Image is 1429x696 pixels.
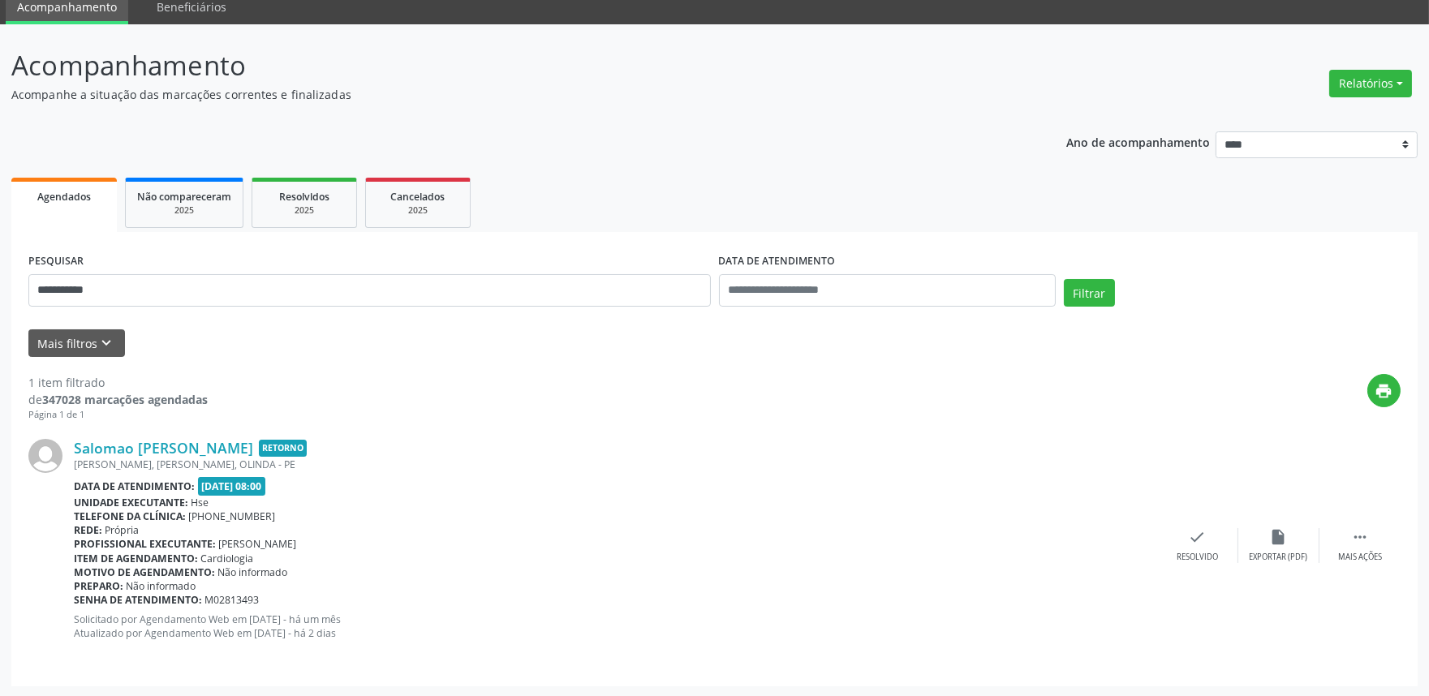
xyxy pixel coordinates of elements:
div: Página 1 de 1 [28,408,208,422]
i: keyboard_arrow_down [98,334,116,352]
div: Exportar (PDF) [1250,552,1308,563]
span: Agendados [37,190,91,204]
label: DATA DE ATENDIMENTO [719,249,836,274]
div: 2025 [377,204,458,217]
b: Telefone da clínica: [74,509,186,523]
b: Item de agendamento: [74,552,198,565]
span: [PERSON_NAME] [219,537,297,551]
i: check [1189,528,1207,546]
b: Senha de atendimento: [74,593,202,607]
span: [PHONE_NUMBER] [189,509,276,523]
b: Motivo de agendamento: [74,565,215,579]
span: Não informado [127,579,196,593]
i: print [1375,382,1393,400]
span: Própria [105,523,140,537]
span: Hse [192,496,209,509]
button: Relatórios [1329,70,1412,97]
div: Mais ações [1338,552,1382,563]
button: Mais filtroskeyboard_arrow_down [28,329,125,358]
i: insert_drive_file [1270,528,1288,546]
b: Rede: [74,523,102,537]
a: Salomao [PERSON_NAME] [74,439,253,457]
div: 2025 [137,204,231,217]
div: 1 item filtrado [28,374,208,391]
p: Acompanhamento [11,45,996,86]
span: Não informado [218,565,288,579]
span: Cardiologia [201,552,254,565]
div: [PERSON_NAME], [PERSON_NAME], OLINDA - PE [74,458,1157,471]
b: Data de atendimento: [74,479,195,493]
span: Resolvidos [279,190,329,204]
i:  [1351,528,1369,546]
label: PESQUISAR [28,249,84,274]
div: Resolvido [1177,552,1218,563]
span: Não compareceram [137,190,231,204]
div: 2025 [264,204,345,217]
span: M02813493 [205,593,260,607]
span: [DATE] 08:00 [198,477,266,496]
span: Cancelados [391,190,445,204]
strong: 347028 marcações agendadas [42,392,208,407]
b: Unidade executante: [74,496,188,509]
div: de [28,391,208,408]
button: Filtrar [1064,279,1115,307]
b: Preparo: [74,579,123,593]
p: Acompanhe a situação das marcações correntes e finalizadas [11,86,996,103]
p: Solicitado por Agendamento Web em [DATE] - há um mês Atualizado por Agendamento Web em [DATE] - h... [74,612,1157,640]
img: img [28,439,62,473]
span: Retorno [259,440,307,457]
button: print [1367,374,1401,407]
p: Ano de acompanhamento [1066,131,1210,152]
b: Profissional executante: [74,537,216,551]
